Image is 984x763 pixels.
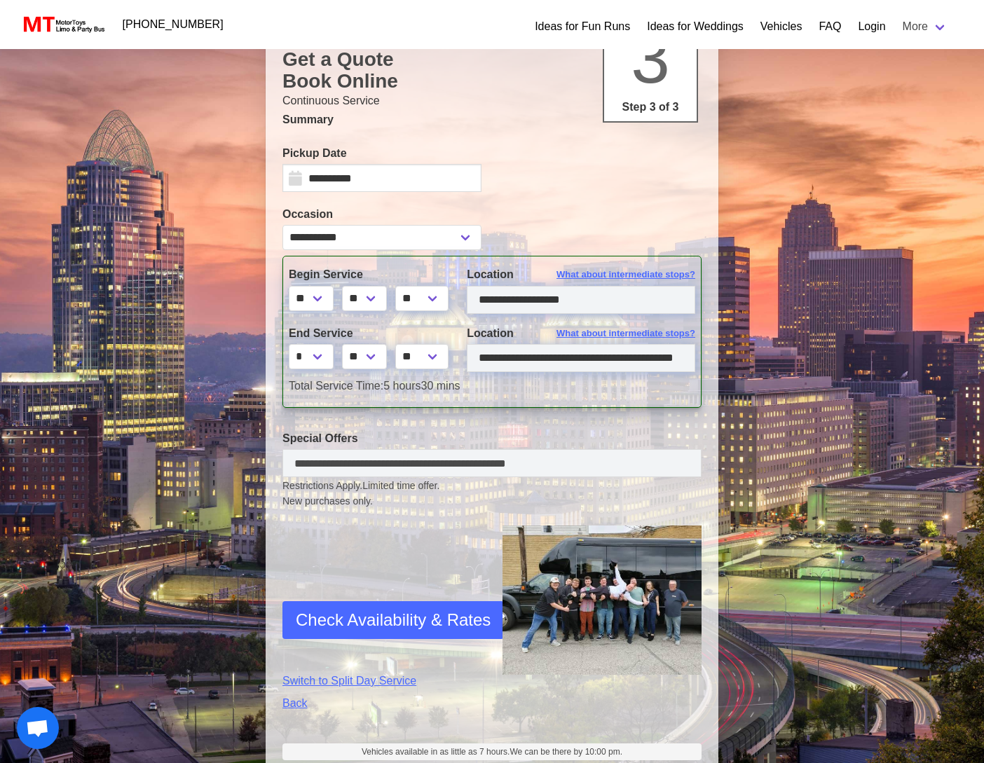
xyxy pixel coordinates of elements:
[289,380,383,392] span: Total Service Time:
[289,325,446,342] label: End Service
[282,92,702,109] p: Continuous Service
[858,18,885,35] a: Login
[819,18,841,35] a: FAQ
[282,145,481,162] label: Pickup Date
[421,380,460,392] span: 30 mins
[535,18,630,35] a: Ideas for Fun Runs
[510,747,622,757] span: We can be there by 10:00 pm.
[556,268,695,282] span: What about intermediate stops?
[610,99,691,116] p: Step 3 of 3
[362,745,622,758] span: Vehicles available in as little as 7 hours.
[282,111,702,128] p: Summary
[20,15,106,34] img: MotorToys Logo
[282,695,481,712] a: Back
[282,206,481,223] label: Occasion
[467,268,514,280] span: Location
[114,11,232,39] a: [PHONE_NUMBER]
[282,48,702,92] h1: Get a Quote Book Online
[631,19,670,97] span: 3
[282,673,481,689] a: Switch to Split Day Service
[503,525,702,675] img: Driver-held-by-customers-2.jpg
[467,327,514,339] span: Location
[760,18,802,35] a: Vehicles
[282,480,702,509] small: Restrictions Apply.
[296,607,491,633] span: Check Availability & Rates
[282,494,702,509] span: New purchases only.
[362,479,439,493] span: Limited time offer.
[17,707,59,749] div: Open chat
[289,266,446,283] label: Begin Service
[278,378,706,394] div: 5 hours
[282,542,496,647] iframe: reCAPTCHA
[282,430,702,447] label: Special Offers
[556,326,695,341] span: What about intermediate stops?
[282,601,504,639] button: Check Availability & Rates
[647,18,744,35] a: Ideas for Weddings
[894,13,956,41] a: More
